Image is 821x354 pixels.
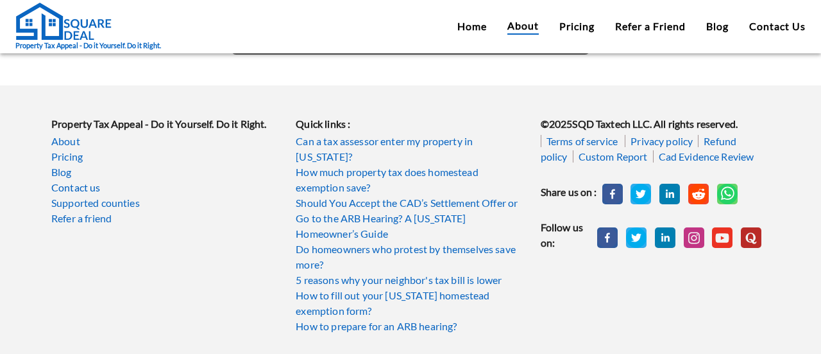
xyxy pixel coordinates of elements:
a: Custom Report [573,150,653,163]
em: Driven by SalesIQ [101,211,163,220]
a: 5 reasons why your neighbor's tax bill is lower [296,272,525,288]
textarea: Type your message and click 'Submit' [6,226,244,270]
div: Leave a message [67,72,216,89]
button: whatsapp [717,184,738,204]
em: Submit [188,270,233,288]
a: . [712,227,732,248]
a: Property Tax Appeal - Do it Yourself. Do it Right. [15,2,161,51]
a: Home [457,19,487,34]
a: . [684,227,704,248]
img: Square Deal [15,2,112,40]
b: Share us on : [541,186,597,198]
a: Do homeowners who protest by themselves save more? [296,242,525,272]
a: Should You Accept the CAD’s Settlement Offer or Go to the ARB Hearing? A [US_STATE] Homeowner’s G... [296,195,525,242]
b: Property Tax Appeal - Do it Yourself. Do it Right. [51,118,267,130]
button: twitter [631,184,651,204]
a: . [655,227,675,248]
a: Terms of service [541,135,623,147]
a: . [597,227,618,248]
div: Minimize live chat window [210,6,241,37]
a: How much property tax does homestead exemption save? [296,164,525,195]
button: reddit [688,184,709,204]
a: Cad Evidence Review [653,150,759,163]
button: facebook [602,184,623,204]
img: logo_Zg8I0qSkbAqR2WFHt3p6CTuqpyXMFPubPcD2OT02zFN43Cy9FUNNG3NEPhM_Q1qe_.png [22,77,54,84]
a: Contact us [51,180,280,195]
a: About [51,134,280,149]
b: Quick links : [296,118,350,130]
a: How to prepare for an ARB hearing? [296,319,525,334]
b: Follow us on: [541,221,583,249]
a: Privacy policy [625,135,698,147]
b: © 2025 SQD Taxtech LLC. All rights reserved. [541,118,738,130]
a: Can a tax assessor enter my property in [US_STATE]? [296,134,525,164]
a: Contact Us [749,19,806,34]
img: salesiqlogo_leal7QplfZFryJ6FIlVepeu7OftD7mt8q6exU6-34PB8prfIgodN67KcxXM9Y7JQ_.png [89,212,97,220]
a: Pricing [559,19,595,34]
a: Pricing [51,149,280,164]
a: . [626,227,647,248]
a: Supported counties [51,195,280,211]
a: How to fill out your [US_STATE] homestead exemption form? [296,288,525,319]
button: linkedin [659,184,680,204]
a: Blog [706,19,729,34]
a: . [741,227,761,248]
a: Refer a friend [51,211,280,226]
a: Refund policy [541,135,737,163]
a: Refer a Friend [615,19,686,34]
a: About [507,18,539,35]
a: Blog [51,164,280,180]
span: We are offline. Please leave us a message. [27,99,224,229]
